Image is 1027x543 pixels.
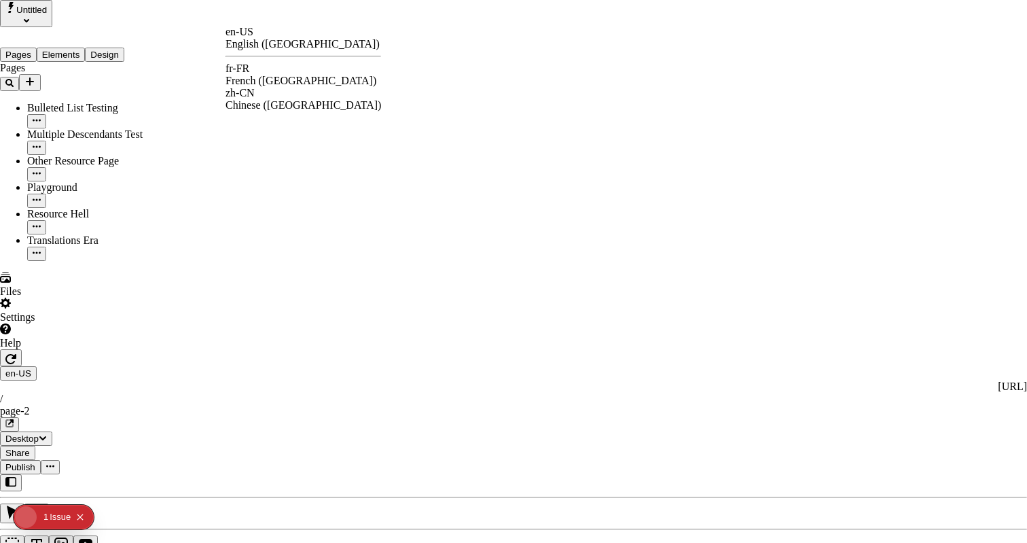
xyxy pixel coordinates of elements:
div: zh-CN [226,87,381,99]
div: en-US [226,26,381,38]
div: fr-FR [226,63,381,75]
div: Open locale picker [226,26,381,111]
div: Chinese ([GEOGRAPHIC_DATA]) [226,99,381,111]
div: French ([GEOGRAPHIC_DATA]) [226,75,381,87]
div: English ([GEOGRAPHIC_DATA]) [226,38,381,50]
